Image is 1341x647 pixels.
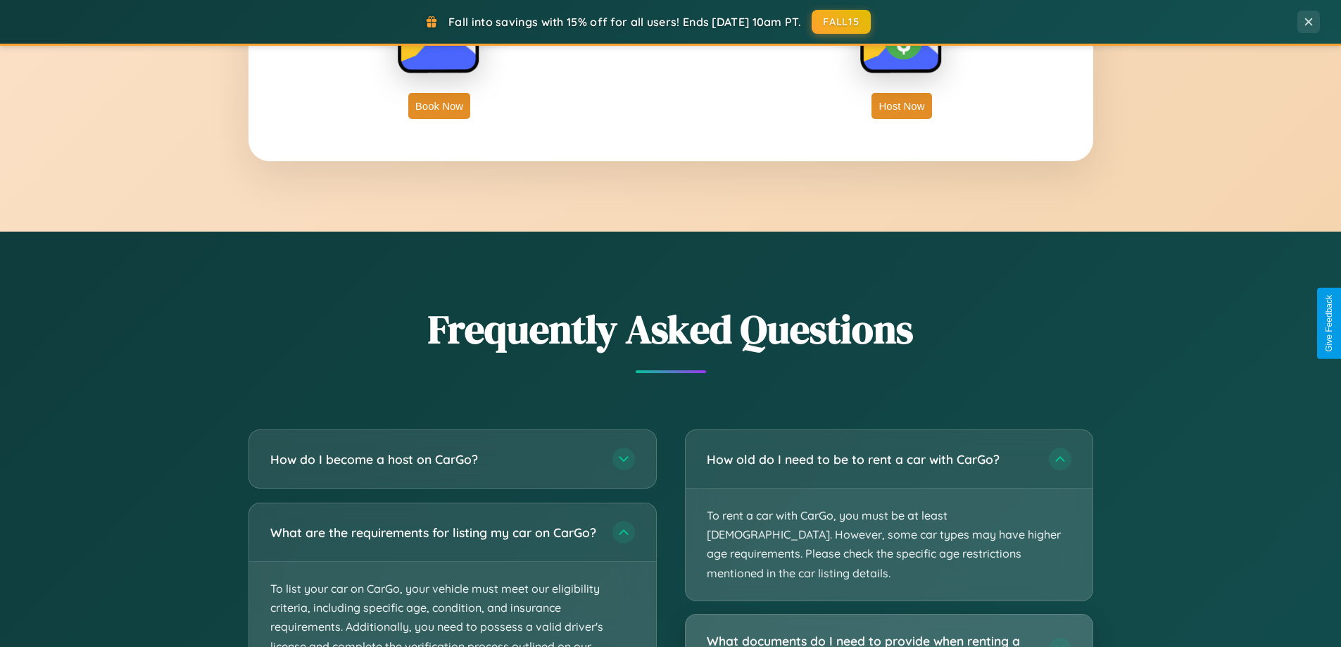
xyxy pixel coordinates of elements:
[1324,295,1334,352] div: Give Feedback
[408,93,470,119] button: Book Now
[248,302,1093,356] h2: Frequently Asked Questions
[448,15,801,29] span: Fall into savings with 15% off for all users! Ends [DATE] 10am PT.
[270,524,598,541] h3: What are the requirements for listing my car on CarGo?
[270,451,598,468] h3: How do I become a host on CarGo?
[812,10,871,34] button: FALL15
[686,489,1093,601] p: To rent a car with CarGo, you must be at least [DEMOGRAPHIC_DATA]. However, some car types may ha...
[707,451,1035,468] h3: How old do I need to be to rent a car with CarGo?
[871,93,931,119] button: Host Now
